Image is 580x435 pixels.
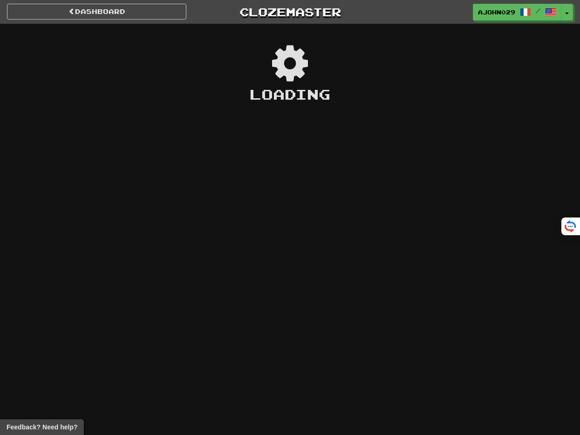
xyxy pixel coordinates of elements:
span: / [536,7,540,14]
a: Ajohn029 / [473,4,561,20]
a: Clozemaster [200,4,380,20]
span: Open feedback widget [7,422,77,432]
span: Ajohn029 [478,8,515,16]
a: Dashboard [7,4,186,20]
